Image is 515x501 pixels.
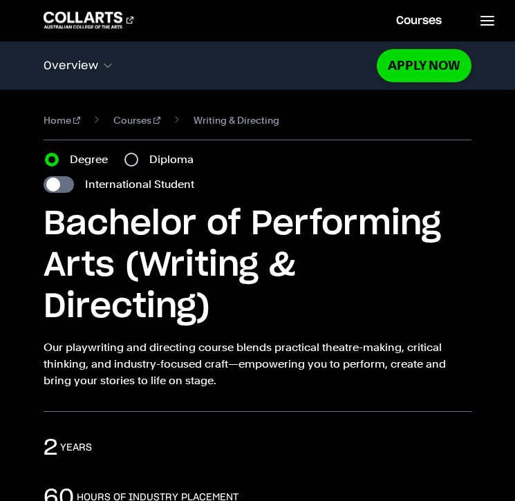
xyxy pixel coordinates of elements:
[149,151,202,168] label: Diploma
[60,441,92,455] h3: years
[44,434,57,462] p: 2
[113,112,160,129] a: Courses
[85,176,194,193] label: International Student
[44,51,376,80] button: Overview
[44,59,98,72] span: Overview
[44,112,80,129] a: Home
[44,12,133,28] div: Go to homepage
[194,112,279,129] span: Writing & Directing
[70,151,116,168] label: Degree
[44,339,471,389] p: Our playwriting and directing course blends practical theatre-making, critical thinking, and indu...
[377,49,471,82] a: Apply Now
[44,204,471,328] h1: Bachelor of Performing Arts (Writing & Directing)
